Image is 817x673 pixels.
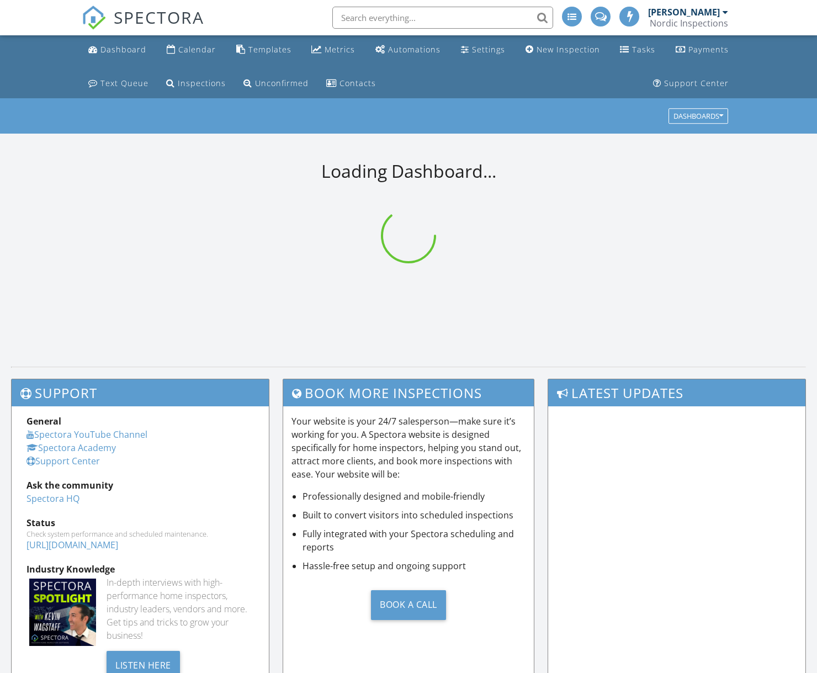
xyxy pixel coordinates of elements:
div: Calendar [178,44,216,55]
div: New Inspection [537,44,600,55]
a: Spectora YouTube Channel [26,428,147,441]
a: SPECTORA [82,15,204,38]
img: The Best Home Inspection Software - Spectora [82,6,106,30]
a: Settings [457,40,510,60]
a: Support Center [649,73,733,94]
strong: General [26,415,61,427]
h3: Latest Updates [548,379,805,406]
div: Metrics [325,44,355,55]
div: Contacts [339,78,376,88]
a: Calendar [162,40,220,60]
div: Automations [388,44,441,55]
li: Hassle-free setup and ongoing support [303,559,526,573]
div: Dashboard [100,44,146,55]
a: Spectora Academy [26,442,116,454]
div: Dashboards [673,113,723,120]
a: Book a Call [291,581,526,628]
div: Templates [248,44,291,55]
div: Book a Call [371,590,446,620]
a: Templates [232,40,296,60]
li: Fully integrated with your Spectora scheduling and reports [303,527,526,554]
span: SPECTORA [114,6,204,29]
div: Payments [688,44,729,55]
a: Dashboard [84,40,151,60]
a: Support Center [26,455,100,467]
div: Check system performance and scheduled maintenance. [26,529,254,538]
h3: Support [12,379,269,406]
div: Unconfirmed [255,78,309,88]
input: Search everything... [332,7,553,29]
h3: Book More Inspections [283,379,534,406]
a: Metrics [307,40,359,60]
div: Industry Knowledge [26,563,254,576]
div: [PERSON_NAME] [648,7,720,18]
a: Spectora HQ [26,492,79,505]
a: Inspections [162,73,230,94]
a: Text Queue [84,73,153,94]
div: Settings [472,44,505,55]
div: Support Center [664,78,729,88]
a: Payments [671,40,733,60]
div: Tasks [632,44,655,55]
div: Status [26,516,254,529]
div: Nordic Inspections [650,18,728,29]
a: Listen Here [107,659,180,671]
a: Unconfirmed [239,73,313,94]
a: New Inspection [521,40,604,60]
div: In-depth interviews with high-performance home inspectors, industry leaders, vendors and more. Ge... [107,576,254,642]
p: Your website is your 24/7 salesperson—make sure it’s working for you. A Spectora website is desig... [291,415,526,481]
img: Spectoraspolightmain [29,579,96,645]
div: Inspections [178,78,226,88]
a: Tasks [616,40,660,60]
li: Professionally designed and mobile-friendly [303,490,526,503]
li: Built to convert visitors into scheduled inspections [303,508,526,522]
a: Contacts [322,73,380,94]
div: Ask the community [26,479,254,492]
button: Dashboards [669,109,728,124]
a: [URL][DOMAIN_NAME] [26,539,118,551]
a: Automations (Advanced) [371,40,445,60]
div: Text Queue [100,78,148,88]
